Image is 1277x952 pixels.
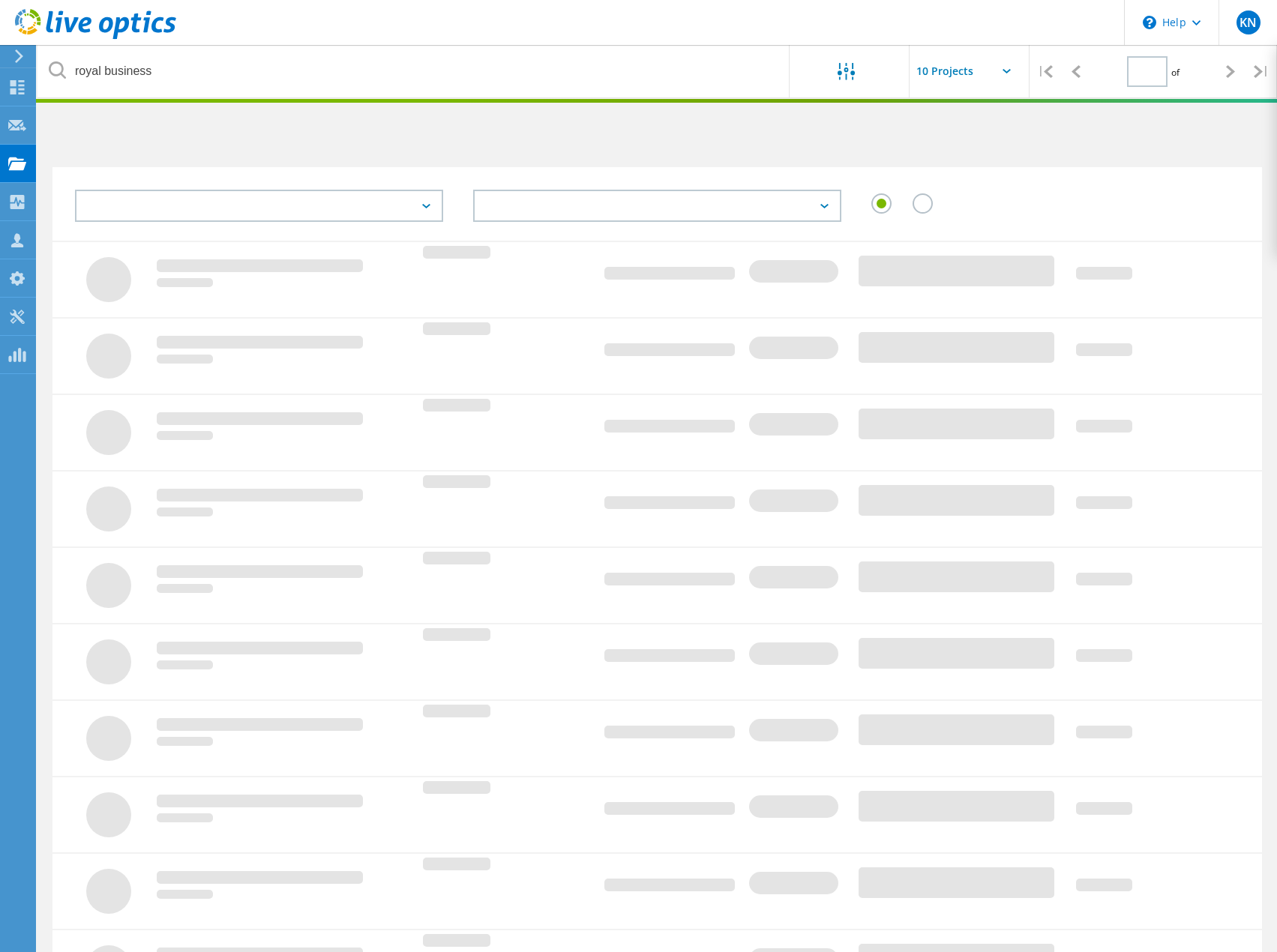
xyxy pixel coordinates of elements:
[1246,45,1277,98] div: |
[1171,66,1180,79] span: of
[1030,45,1060,98] div: |
[37,45,790,97] input: undefined
[1143,16,1156,29] svg: \n
[1240,16,1257,28] span: KN
[15,31,176,42] a: Live Optics Dashboard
